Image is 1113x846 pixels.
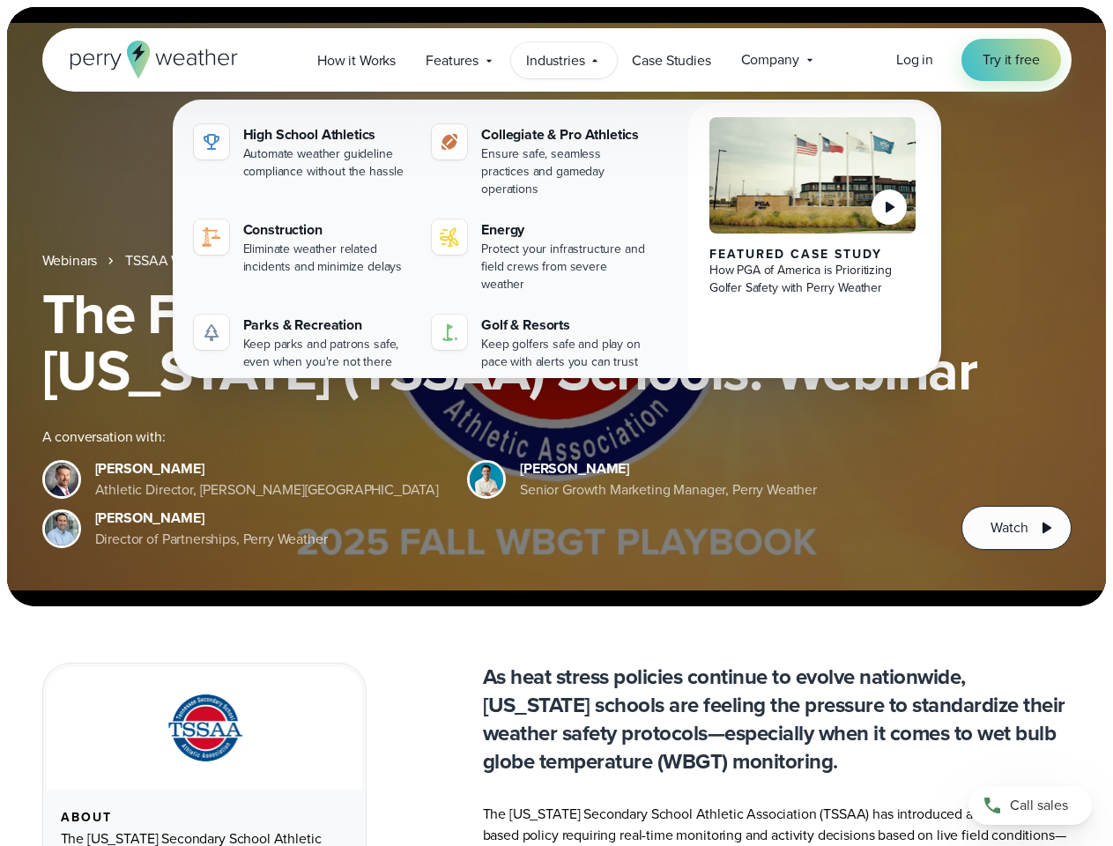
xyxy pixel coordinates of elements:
div: How PGA of America is Prioritizing Golfer Safety with Perry Weather [709,262,916,297]
div: Construction [243,219,412,241]
div: Featured Case Study [709,248,916,262]
img: highschool-icon.svg [201,131,222,152]
span: Log in [896,49,933,70]
h1: The Fall WBGT Playbook for [US_STATE] (TSSAA) Schools: Webinar [42,286,1072,398]
div: Golf & Resorts [481,315,649,336]
a: High School Athletics Automate weather guideline compliance without the hassle [187,117,419,188]
div: A conversation with: [42,427,934,448]
div: Keep golfers safe and play on pace with alerts you can trust [481,336,649,371]
div: High School Athletics [243,124,412,145]
a: PGA of America, Frisco Campus Featured Case Study How PGA of America is Prioritizing Golfer Safet... [688,103,938,392]
span: Watch [991,517,1028,538]
p: As heat stress policies continue to evolve nationwide, [US_STATE] schools are feeling the pressur... [483,663,1072,775]
img: parks-icon-grey.svg [201,322,222,343]
div: [PERSON_NAME] [95,458,440,479]
a: TSSAA WBGT Fall Playbook [125,250,293,271]
div: Parks & Recreation [243,315,412,336]
a: Case Studies [617,42,725,78]
div: Eliminate weather related incidents and minimize delays [243,241,412,276]
span: Case Studies [632,50,710,71]
span: Industries [526,50,584,71]
span: Call sales [1010,795,1068,816]
div: Ensure safe, seamless practices and gameday operations [481,145,649,198]
img: Jeff Wood [45,512,78,545]
a: Webinars [42,250,98,271]
img: TSSAA-Tennessee-Secondary-School-Athletic-Association.svg [145,688,263,768]
div: Senior Growth Marketing Manager, Perry Weather [520,479,817,501]
button: Watch [961,506,1071,550]
a: Call sales [968,786,1092,825]
span: Company [741,49,799,70]
div: Protect your infrastructure and field crews from severe weather [481,241,649,293]
img: golf-iconV2.svg [439,322,460,343]
a: Golf & Resorts Keep golfers safe and play on pace with alerts you can trust [425,308,657,378]
img: Spencer Patton, Perry Weather [470,463,503,496]
a: Collegiate & Pro Athletics Ensure safe, seamless practices and gameday operations [425,117,657,205]
img: PGA of America, Frisco Campus [709,117,916,234]
a: Parks & Recreation Keep parks and patrons safe, even when you're not there [187,308,419,378]
div: About [61,811,348,825]
div: Director of Partnerships, Perry Weather [95,529,328,550]
div: Athletic Director, [PERSON_NAME][GEOGRAPHIC_DATA] [95,479,440,501]
div: Automate weather guideline compliance without the hassle [243,145,412,181]
a: Try it free [961,39,1060,81]
img: proathletics-icon@2x-1.svg [439,131,460,152]
div: [PERSON_NAME] [520,458,817,479]
img: Brian Wyatt [45,463,78,496]
a: Energy Protect your infrastructure and field crews from severe weather [425,212,657,301]
div: Energy [481,219,649,241]
a: construction perry weather Construction Eliminate weather related incidents and minimize delays [187,212,419,283]
span: Features [426,50,479,71]
span: How it Works [317,50,396,71]
a: Log in [896,49,933,70]
div: Collegiate & Pro Athletics [481,124,649,145]
img: energy-icon@2x-1.svg [439,226,460,248]
div: Keep parks and patrons safe, even when you're not there [243,336,412,371]
img: construction perry weather [201,226,222,248]
div: [PERSON_NAME] [95,508,328,529]
span: Try it free [983,49,1039,70]
a: How it Works [302,42,411,78]
nav: Breadcrumb [42,250,1072,271]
